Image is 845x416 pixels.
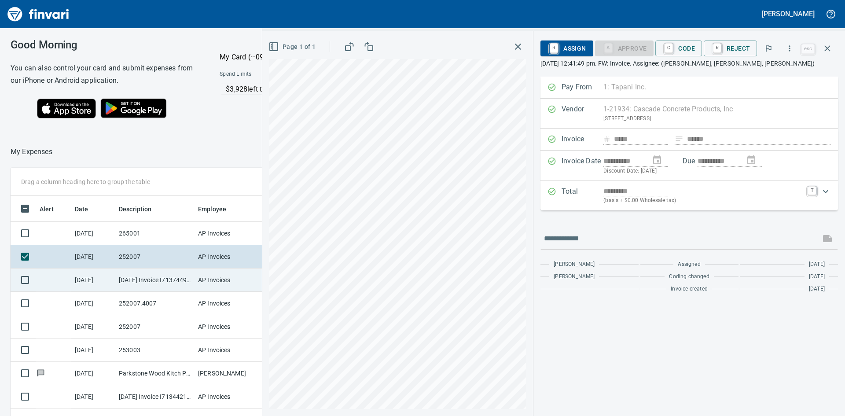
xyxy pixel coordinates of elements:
[267,39,319,55] button: Page 1 of 1
[115,362,195,385] td: Parkstone Wood Kitch Portland OR
[115,339,195,362] td: 253003
[195,222,261,245] td: AP Invoices
[71,245,115,269] td: [DATE]
[711,41,750,56] span: Reject
[665,43,673,53] a: C
[540,59,838,68] p: [DATE] 12:41:49 pm. FW: Invoice. Assignee: ([PERSON_NAME], [PERSON_NAME], [PERSON_NAME])
[540,181,838,210] div: Expand
[11,39,198,51] h3: Good Morning
[678,260,700,269] span: Assigned
[11,147,52,157] nav: breadcrumb
[96,94,172,123] img: Get it on Google Play
[220,70,327,79] span: Spend Limits
[195,315,261,339] td: AP Invoices
[547,41,586,56] span: Assign
[115,292,195,315] td: 252007.4007
[119,204,152,214] span: Description
[37,99,96,118] img: Download on the App Store
[36,370,45,376] span: Has messages
[595,44,654,52] div: Coding Required
[21,177,150,186] p: Drag a column heading here to group the table
[5,4,71,25] img: Finvari
[198,204,226,214] span: Employee
[759,39,778,58] button: Flag
[71,315,115,339] td: [DATE]
[603,196,802,205] p: (basis + $0.00 Wholesale tax)
[195,362,261,385] td: [PERSON_NAME]
[71,362,115,385] td: [DATE]
[562,186,603,205] p: Total
[704,40,757,56] button: RReject
[809,260,825,269] span: [DATE]
[71,269,115,292] td: [DATE]
[554,272,595,281] span: [PERSON_NAME]
[71,339,115,362] td: [DATE]
[115,315,195,339] td: 252007
[115,245,195,269] td: 252007
[195,339,261,362] td: AP Invoices
[809,285,825,294] span: [DATE]
[550,43,558,53] a: R
[762,9,815,18] h5: [PERSON_NAME]
[226,84,404,95] p: $3,928 left this month
[75,204,100,214] span: Date
[195,385,261,409] td: AP Invoices
[809,272,825,281] span: [DATE]
[71,292,115,315] td: [DATE]
[655,40,702,56] button: CCode
[808,186,816,195] a: T
[119,204,163,214] span: Description
[713,43,721,53] a: R
[554,260,595,269] span: [PERSON_NAME]
[198,204,238,214] span: Employee
[669,272,709,281] span: Coding changed
[71,385,115,409] td: [DATE]
[40,204,65,214] span: Alert
[75,204,88,214] span: Date
[780,39,799,58] button: More
[540,40,593,56] button: RAssign
[40,204,54,214] span: Alert
[195,245,261,269] td: AP Invoices
[799,38,838,59] span: Close invoice
[801,44,815,54] a: esc
[760,7,817,21] button: [PERSON_NAME]
[671,285,708,294] span: Invoice created
[817,228,838,249] span: This records your message into the invoice and notifies anyone mentioned
[11,147,52,157] p: My Expenses
[71,222,115,245] td: [DATE]
[195,292,261,315] td: AP Invoices
[662,41,695,56] span: Code
[220,52,286,63] p: My Card (···0995)
[213,95,405,103] p: Online allowed
[195,269,261,292] td: AP Invoices
[115,385,195,409] td: [DATE] Invoice I7134421 from [PERSON_NAME] Company Inc. (1-10431)
[115,222,195,245] td: 265001
[270,41,316,52] span: Page 1 of 1
[11,62,198,87] h6: You can also control your card and submit expenses from our iPhone or Android application.
[115,269,195,292] td: [DATE] Invoice I7137449 from [PERSON_NAME] Company Inc. (1-10431)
